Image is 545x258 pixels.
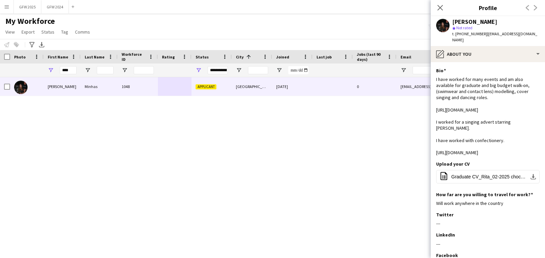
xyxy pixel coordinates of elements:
div: [PERSON_NAME] [44,77,81,96]
span: Photo [14,54,26,59]
div: Minhas [81,77,118,96]
app-action-btn: Advanced filters [28,41,36,49]
button: Open Filter Menu [85,67,91,73]
input: City Filter Input [248,66,268,74]
app-action-btn: Export XLSX [38,41,46,49]
img: Rita Minhas [14,81,28,94]
a: Export [19,28,37,36]
span: Export [22,29,35,35]
a: Tag [58,28,71,36]
span: Workforce ID [122,52,146,62]
span: Applicant [196,84,216,89]
div: 0 [353,77,396,96]
h3: Bio [436,68,446,74]
span: My Workforce [5,16,55,26]
div: About you [431,46,545,62]
span: View [5,29,15,35]
button: GFW 2025 [14,0,41,13]
a: View [3,28,17,36]
h3: How far are you willing to travel for work? [436,191,533,198]
button: Graduate CV_Rita_02-2025 chocolate.docx [436,170,540,183]
div: Will work anywhere in the country [436,200,540,206]
div: I have worked for many events and am also available for graduate and big budget walk-on, (swimwea... [436,76,540,156]
h3: Upload your CV [436,161,470,167]
span: Graduate CV_Rita_02-2025 chocolate.docx [451,174,527,179]
span: Rating [162,54,175,59]
span: Status [41,29,54,35]
div: --- [436,220,540,226]
span: Comms [75,29,90,35]
div: [GEOGRAPHIC_DATA] [232,77,272,96]
span: Not rated [456,25,472,30]
h3: Twitter [436,212,454,218]
h3: Profile [431,3,545,12]
span: Last job [317,54,332,59]
input: Last Name Filter Input [97,66,114,74]
div: 1048 [118,77,158,96]
button: Open Filter Menu [276,67,282,73]
a: Comms [72,28,93,36]
div: [DATE] [272,77,312,96]
div: [EMAIL_ADDRESS][DOMAIN_NAME] [396,77,531,96]
span: City [236,54,244,59]
button: Open Filter Menu [48,67,54,73]
button: GFW 2024 [41,0,69,13]
span: Last Name [85,54,104,59]
input: Workforce ID Filter Input [134,66,154,74]
span: Tag [61,29,68,35]
button: Open Filter Menu [236,67,242,73]
span: Joined [276,54,289,59]
input: Joined Filter Input [288,66,308,74]
input: First Name Filter Input [60,66,77,74]
button: Open Filter Menu [196,67,202,73]
div: --- [436,241,540,247]
button: Open Filter Menu [122,67,128,73]
span: First Name [48,54,68,59]
span: | [EMAIL_ADDRESS][DOMAIN_NAME] [452,31,537,42]
button: Open Filter Menu [401,67,407,73]
span: Jobs (last 90 days) [357,52,384,62]
span: t. [PHONE_NUMBER] [452,31,487,36]
h3: LinkedIn [436,232,455,238]
span: Status [196,54,209,59]
span: Email [401,54,411,59]
div: [PERSON_NAME] [452,19,497,25]
a: Status [39,28,57,36]
input: Email Filter Input [413,66,527,74]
